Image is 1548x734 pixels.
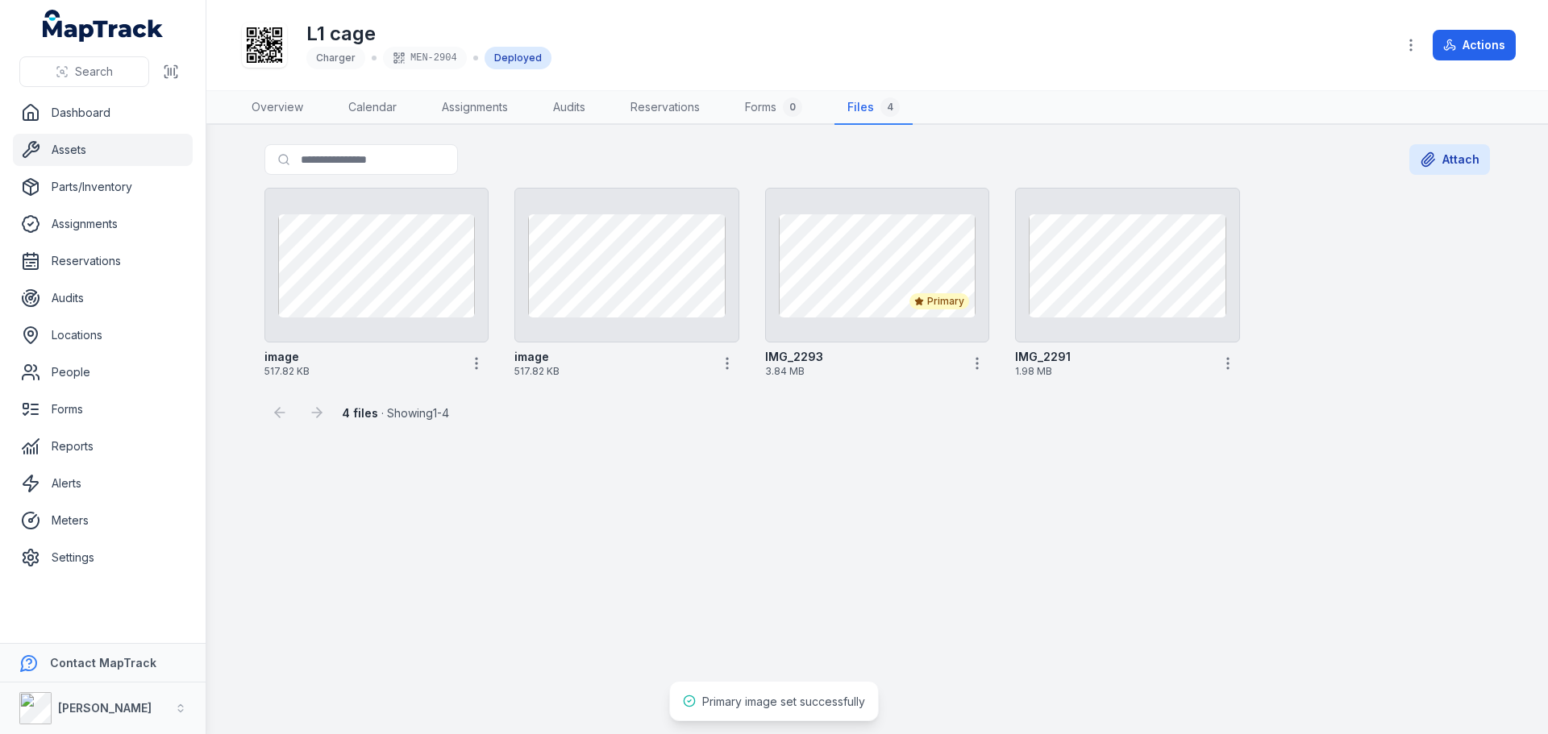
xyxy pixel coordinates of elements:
button: Search [19,56,149,87]
div: Deployed [485,47,551,69]
span: Search [75,64,113,80]
a: Reservations [13,245,193,277]
a: Audits [540,91,598,125]
span: 517.82 KB [264,365,458,378]
a: Audits [13,282,193,314]
a: Forms0 [732,91,815,125]
a: Reports [13,430,193,462]
strong: IMG_2293 [765,349,823,365]
strong: 4 files [342,406,378,420]
a: Assignments [13,208,193,240]
span: Charger [316,52,356,64]
div: Primary [909,293,969,309]
span: · Showing 1 - 4 [342,406,449,420]
span: 517.82 KB [514,365,708,378]
div: 4 [880,97,900,117]
strong: image [264,349,299,365]
strong: image [514,349,549,365]
a: Files4 [834,91,913,125]
div: 0 [783,97,802,117]
a: Meters [13,504,193,537]
button: Attach [1409,144,1490,175]
a: People [13,356,193,388]
span: 3.84 MB [765,365,959,378]
a: Forms [13,393,193,425]
strong: [PERSON_NAME] [58,701,152,715]
strong: IMG_2291 [1015,349,1071,365]
a: Alerts [13,467,193,500]
a: Overview [239,91,316,125]
a: Settings [13,541,193,574]
a: Calendar [335,91,410,125]
span: Primary image set successfully [702,695,865,708]
a: Locations [13,319,193,351]
a: MapTrack [43,10,164,42]
a: Dashboard [13,97,193,129]
span: 1.98 MB [1015,365,1209,378]
a: Parts/Inventory [13,171,193,203]
button: Actions [1433,30,1516,60]
a: Assets [13,134,193,166]
a: Assignments [429,91,521,125]
div: MEN-2904 [383,47,467,69]
a: Reservations [618,91,713,125]
h1: L1 cage [306,21,551,47]
strong: Contact MapTrack [50,656,156,670]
